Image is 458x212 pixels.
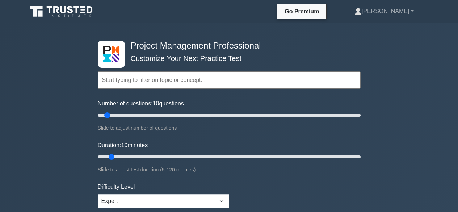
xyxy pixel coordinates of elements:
[280,7,323,16] a: Go Premium
[98,124,361,132] div: Slide to adjust number of questions
[98,183,135,191] label: Difficulty Level
[98,71,361,89] input: Start typing to filter on topic or concept...
[98,165,361,174] div: Slide to adjust test duration (5-120 minutes)
[98,141,148,150] label: Duration: minutes
[153,100,159,107] span: 10
[121,142,127,148] span: 10
[128,41,325,51] h4: Project Management Professional
[98,99,184,108] label: Number of questions: questions
[337,4,431,18] a: [PERSON_NAME]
